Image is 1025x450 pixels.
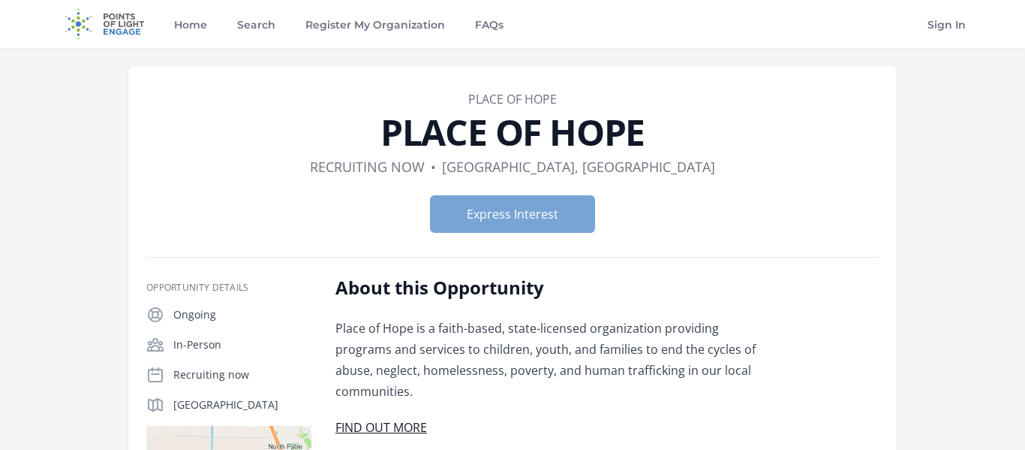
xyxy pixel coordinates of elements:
[430,195,595,233] button: Express Interest
[173,337,311,352] p: In-Person
[310,156,425,177] dd: Recruiting now
[335,276,774,300] h2: About this Opportunity
[335,419,427,436] a: FIND OUT MORE
[468,91,557,107] a: PLACE OF HOPE
[335,318,774,402] p: Place of Hope is a faith-based, state-licensed organization providing programs and services to ch...
[173,367,311,382] p: Recruiting now
[173,397,311,412] p: [GEOGRAPHIC_DATA]
[146,114,879,150] h1: PLACE OF HOPE
[431,156,436,177] div: •
[442,156,715,177] dd: [GEOGRAPHIC_DATA], [GEOGRAPHIC_DATA]
[146,282,311,294] h3: Opportunity Details
[173,307,311,322] p: Ongoing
